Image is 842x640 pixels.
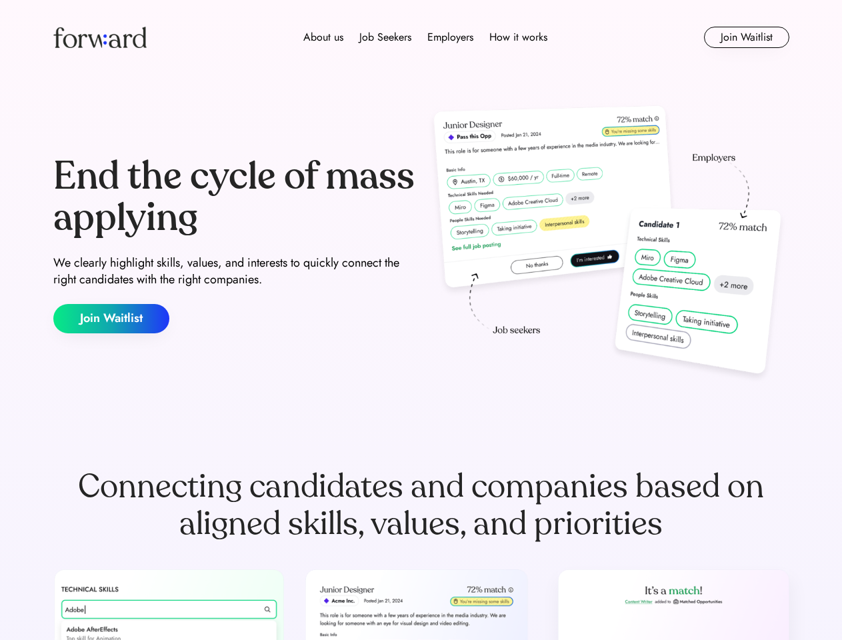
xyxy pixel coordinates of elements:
div: About us [303,29,343,45]
div: End the cycle of mass applying [53,156,416,238]
button: Join Waitlist [704,27,789,48]
div: Connecting candidates and companies based on aligned skills, values, and priorities [53,468,789,543]
button: Join Waitlist [53,304,169,333]
div: Job Seekers [359,29,411,45]
div: We clearly highlight skills, values, and interests to quickly connect the right candidates with t... [53,255,416,288]
img: hero-image.png [427,101,789,388]
div: Employers [427,29,473,45]
img: Forward logo [53,27,147,48]
div: How it works [489,29,547,45]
